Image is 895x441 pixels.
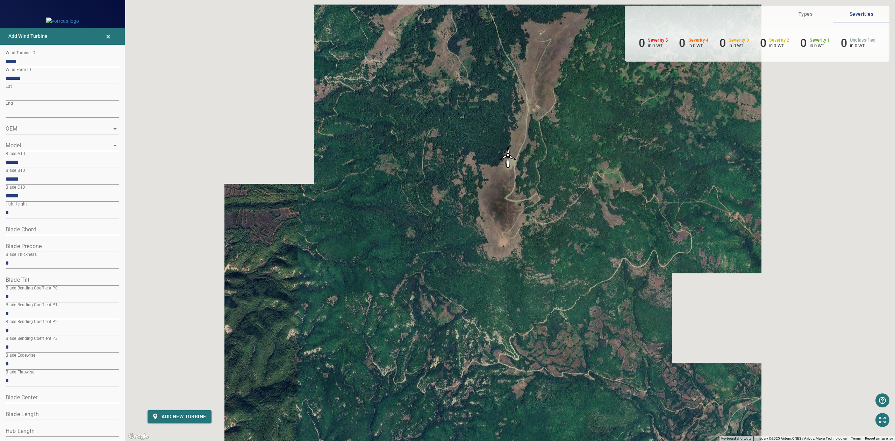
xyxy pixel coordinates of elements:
h6: Severity 1 [810,38,830,43]
h6: 0 [719,36,726,50]
li: Severity Unclassified [841,36,875,50]
p: in 0 WT [648,43,668,48]
span: Severities [838,10,885,19]
h6: 0 [800,36,807,50]
h6: Severity 4 [688,38,709,43]
p: in 0 WT [850,43,875,48]
h6: Severity 3 [729,38,749,43]
span: Add new turbine [153,412,206,421]
img: Google [127,432,150,441]
li: Severity 1 [800,36,830,50]
li: Severity 5 [639,36,668,50]
li: Severity 2 [760,36,789,50]
h6: Severity 2 [769,38,789,43]
span: Types [782,10,829,19]
img: vorreas-logo [46,17,79,24]
h6: 0 [639,36,645,50]
h6: 0 [760,36,766,50]
p: in 0 WT [688,43,709,48]
li: Severity 3 [719,36,749,50]
a: Report a map error [865,436,893,440]
h6: 0 [841,36,847,50]
p: in 0 WT [769,43,789,48]
a: Open this area in Google Maps (opens a new window) [127,432,150,441]
button: Keyboard shortcuts [721,436,751,441]
p: in 0 WT [810,43,830,48]
h6: Unclassified [850,38,875,43]
span: Imagery ©2025 Airbus, CNES / Airbus, Maxar Technologies [756,436,847,440]
li: Severity 4 [679,36,708,50]
img: windFarmIconHighlighted.svg [497,147,518,168]
h6: Severity 5 [648,38,668,43]
h6: 0 [679,36,685,50]
a: Terms (opens in new tab) [851,436,861,440]
p: in 0 WT [729,43,749,48]
button: Add new turbine [148,410,212,423]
